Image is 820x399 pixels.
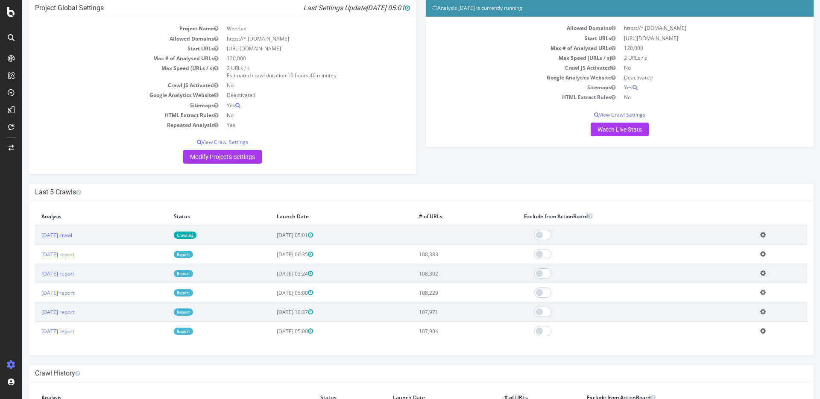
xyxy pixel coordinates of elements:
h4: Crawl History [13,369,785,378]
td: 2 URLs / s [597,53,785,63]
a: Report [152,308,171,316]
span: [DATE] 10:37 [255,308,291,316]
td: Deactivated [597,73,785,82]
td: No [597,92,785,102]
h4: Project Global Settings [13,4,388,12]
th: Launch Date [248,208,390,225]
a: [DATE] report [19,289,52,296]
span: [DATE] 05:00 [255,289,291,296]
td: Start URLs [410,33,597,43]
a: Report [152,270,171,277]
td: Yes [200,100,388,110]
h4: Last 5 Crawls [13,188,785,197]
td: Wee-bot [200,23,388,33]
td: Allowed Domains [410,23,597,33]
td: No [200,110,388,120]
td: 108,229 [390,283,495,302]
th: # of URLs [390,208,495,225]
td: Yes [597,82,785,92]
td: 108,383 [390,245,495,264]
a: [DATE] report [19,270,52,277]
td: Project Name [13,23,200,33]
td: Max # of Analysed URLs [13,53,200,63]
span: [DATE] 05:00 [255,328,291,335]
td: [URL][DOMAIN_NAME] [597,33,785,43]
p: View Crawl Settings [410,111,785,118]
a: Report [152,289,171,296]
th: Status [145,208,248,225]
td: Crawl JS Activated [410,63,597,73]
a: [DATE] report [19,308,52,316]
td: HTML Extract Rules [410,92,597,102]
td: 2 URLs / s Estimated crawl duration: [200,63,388,80]
td: Deactivated [200,90,388,100]
td: [URL][DOMAIN_NAME] [200,44,388,53]
td: Crawl JS Activated [13,80,200,90]
td: https://*.[DOMAIN_NAME] [597,23,785,33]
h4: Analysis [DATE] is currently running [410,4,785,12]
td: No [200,80,388,90]
td: Sitemaps [13,100,200,110]
span: [DATE] 06:35 [255,251,291,258]
td: Max # of Analysed URLs [410,43,597,53]
span: [DATE] 03:24 [255,270,291,277]
td: Max Speed (URLs / s) [13,63,200,80]
a: [DATE] report [19,251,52,258]
td: 107,904 [390,322,495,341]
a: [DATE] crawl [19,232,50,239]
span: [DATE] 05:01 [344,4,388,12]
span: [DATE] 05:01 [255,232,291,239]
td: 108,302 [390,264,495,283]
td: No [597,63,785,73]
a: Modify Project's Settings [161,150,240,164]
td: Google Analytics Website [410,73,597,82]
td: HTML Extract Rules [13,110,200,120]
td: Google Analytics Website [13,90,200,100]
td: Repeated Analysis [13,120,200,130]
td: Max Speed (URLs / s) [410,53,597,63]
td: https://*.[DOMAIN_NAME] [200,34,388,44]
td: Yes [200,120,388,130]
td: 120,000 [200,53,388,63]
td: 120,000 [597,43,785,53]
span: 16 hours 40 minutes [265,72,314,79]
a: Report [152,328,171,335]
a: [DATE] report [19,328,52,335]
td: Start URLs [13,44,200,53]
i: Last Settings Update [281,4,388,12]
td: 107,971 [390,302,495,322]
td: Sitemaps [410,82,597,92]
p: View Crawl Settings [13,138,388,146]
a: Report [152,251,171,258]
td: Allowed Domains [13,34,200,44]
th: Analysis [13,208,145,225]
th: Exclude from ActionBoard [495,208,732,225]
a: Watch Live Stats [568,123,627,136]
a: Crawling [152,232,174,239]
